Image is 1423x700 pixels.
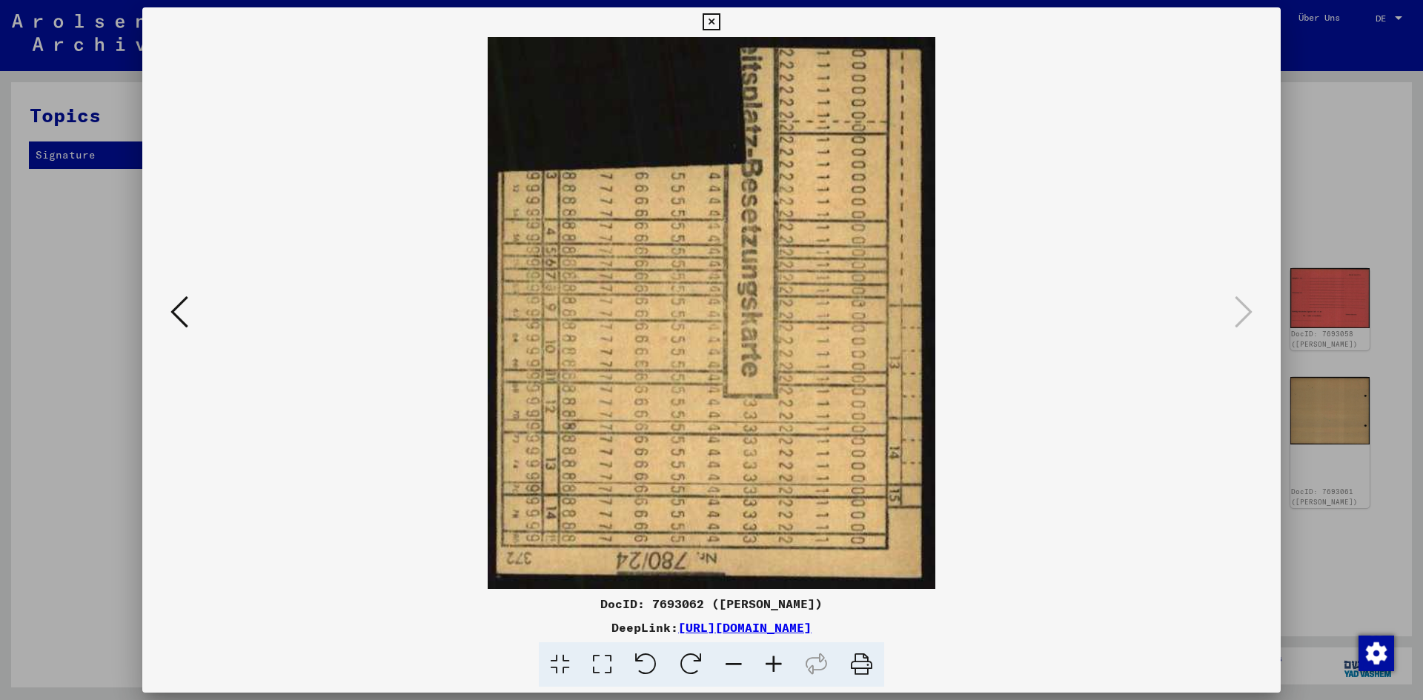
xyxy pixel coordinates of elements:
[1358,635,1393,670] div: Zustimmung ändern
[142,619,1281,636] div: DeepLink:
[193,37,1230,589] img: 002.jpg
[1359,636,1394,671] img: Zustimmung ändern
[678,620,812,635] a: [URL][DOMAIN_NAME]
[142,595,1281,613] div: DocID: 7693062 ([PERSON_NAME])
